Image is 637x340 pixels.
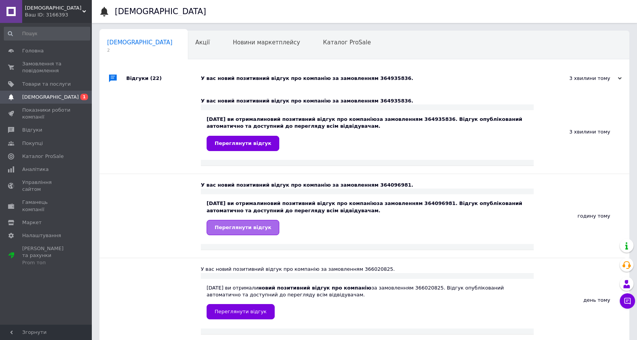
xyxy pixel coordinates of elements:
[22,259,71,266] div: Prom топ
[201,75,545,82] div: У вас новий позитивний відгук про компанію за замовленням 364935836.
[195,39,210,46] span: Акції
[126,67,201,90] div: Відгуки
[25,5,82,11] span: EShara
[22,81,71,88] span: Товари та послуги
[107,47,173,53] span: 2
[201,266,534,273] div: У вас новий позитивний відгук про компанію за замовленням 366020825.
[534,90,629,174] div: 3 хвилини тому
[258,285,371,291] b: новий позитивний відгук про компанію
[207,200,528,235] div: [DATE] ви отримали за замовленням 364096981. Відгук опублікований автоматично та доступний до пер...
[22,47,44,54] span: Головна
[215,309,267,314] span: Переглянути відгук
[22,245,71,266] span: [PERSON_NAME] та рахунки
[201,182,534,189] div: У вас новий позитивний відгук про компанію за замовленням 364096981.
[323,39,371,46] span: Каталог ProSale
[22,219,42,226] span: Маркет
[4,27,90,41] input: Пошук
[207,285,528,319] div: [DATE] ви отримали за замовленням 366020825. Відгук опублікований автоматично та доступний до пер...
[22,127,42,133] span: Відгуки
[22,140,43,147] span: Покупці
[115,7,206,16] h1: [DEMOGRAPHIC_DATA]
[534,174,629,258] div: годину тому
[25,11,92,18] div: Ваш ID: 3166393
[233,39,300,46] span: Новини маркетплейсу
[150,75,162,81] span: (22)
[22,199,71,213] span: Гаманець компанії
[545,75,622,82] div: 3 хвилини тому
[107,39,173,46] span: [DEMOGRAPHIC_DATA]
[22,179,71,193] span: Управління сайтом
[264,200,377,206] b: новий позитивний відгук про компанію
[264,116,377,122] b: новий позитивний відгук про компанію
[22,153,64,160] span: Каталог ProSale
[22,166,49,173] span: Аналітика
[22,107,71,120] span: Показники роботи компанії
[620,293,635,309] button: Чат з покупцем
[207,220,279,235] a: Переглянути відгук
[22,60,71,74] span: Замовлення та повідомлення
[80,94,88,100] span: 1
[215,140,271,146] span: Переглянути відгук
[215,224,271,230] span: Переглянути відгук
[22,232,61,239] span: Налаштування
[207,136,279,151] a: Переглянути відгук
[207,116,528,151] div: [DATE] ви отримали за замовленням 364935836. Відгук опублікований автоматично та доступний до пер...
[22,94,79,101] span: [DEMOGRAPHIC_DATA]
[201,98,534,104] div: У вас новий позитивний відгук про компанію за замовленням 364935836.
[207,304,275,319] a: Переглянути відгук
